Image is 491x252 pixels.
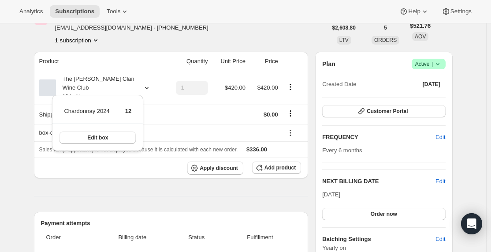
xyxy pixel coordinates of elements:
[164,52,210,71] th: Quantity
[200,165,238,172] span: Apply discount
[379,22,392,34] button: 5
[50,5,100,18] button: Subscriptions
[367,108,408,115] span: Customer Portal
[423,81,440,88] span: [DATE]
[322,105,445,117] button: Customer Portal
[174,233,219,242] span: Status
[264,164,296,171] span: Add product
[14,5,48,18] button: Analytics
[283,109,298,118] button: Shipping actions
[435,177,445,186] button: Edit
[55,8,94,15] span: Subscriptions
[224,233,296,242] span: Fulfillment
[322,147,362,154] span: Every 6 months
[322,208,445,220] button: Order now
[435,235,445,244] span: Edit
[408,8,420,15] span: Help
[327,22,361,34] button: $2,608.80
[322,80,356,89] span: Created Date
[436,5,477,18] button: Settings
[322,177,435,186] h2: NEXT BILLING DATE
[417,78,446,90] button: [DATE]
[41,219,301,228] h2: Payment attempts
[96,233,169,242] span: Billing date
[384,24,387,31] span: 5
[246,146,267,153] span: $336.00
[415,34,426,40] span: AOV
[430,130,450,144] button: Edit
[283,82,298,92] button: Product actions
[371,211,397,218] span: Order now
[415,60,442,68] span: Active
[430,232,450,246] button: Edit
[322,191,340,198] span: [DATE]
[394,5,434,18] button: Help
[34,105,164,124] th: Shipping
[101,5,134,18] button: Tools
[410,22,431,30] span: $521.76
[87,134,108,141] span: Edit box
[63,106,110,123] td: Chardonnay 2024
[60,132,136,144] button: Edit box
[322,133,435,142] h2: FREQUENCY
[248,52,281,71] th: Price
[257,84,278,91] span: $420.00
[125,108,131,114] span: 12
[252,162,301,174] button: Add product
[187,162,243,175] button: Apply discount
[339,37,349,43] span: LTV
[39,147,238,153] span: Sales tax (if applicable) is not displayed because it is calculated with each new order.
[55,23,208,32] span: [EMAIL_ADDRESS][DOMAIN_NAME] · [PHONE_NUMBER]
[55,36,100,45] button: Product actions
[39,128,278,137] div: box-discount-KJFEJT
[374,37,397,43] span: ORDERS
[211,52,248,71] th: Unit Price
[461,213,482,234] div: Open Intercom Messenger
[34,52,164,71] th: Product
[41,228,94,247] th: Order
[19,8,43,15] span: Analytics
[107,8,120,15] span: Tools
[56,75,135,101] div: The [PERSON_NAME] Clan Wine Club
[225,84,245,91] span: $420.00
[450,8,472,15] span: Settings
[332,24,356,31] span: $2,608.80
[322,60,335,68] h2: Plan
[435,133,445,142] span: Edit
[264,111,278,118] span: $0.00
[431,60,433,68] span: |
[322,235,435,244] h6: Batching Settings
